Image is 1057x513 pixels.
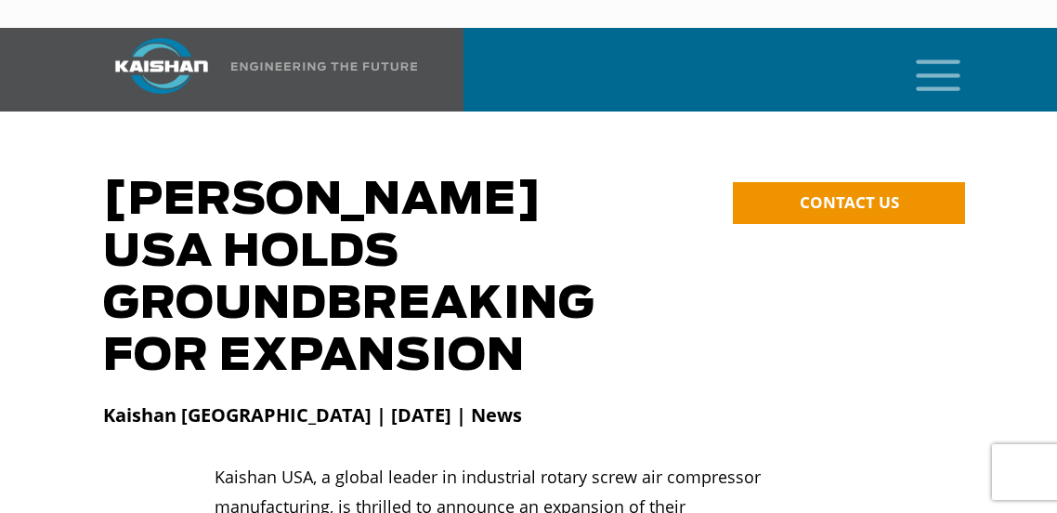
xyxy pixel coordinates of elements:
[800,191,899,213] span: CONTACT US
[733,182,965,224] a: CONTACT US
[103,178,595,379] span: [PERSON_NAME] USA Holds Groundbreaking for Expansion
[231,62,417,71] img: Engineering the future
[103,402,522,427] strong: Kaishan [GEOGRAPHIC_DATA] | [DATE] | News
[92,38,231,94] img: kaishan logo
[92,28,421,112] a: Kaishan USA
[908,54,940,85] a: mobile menu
